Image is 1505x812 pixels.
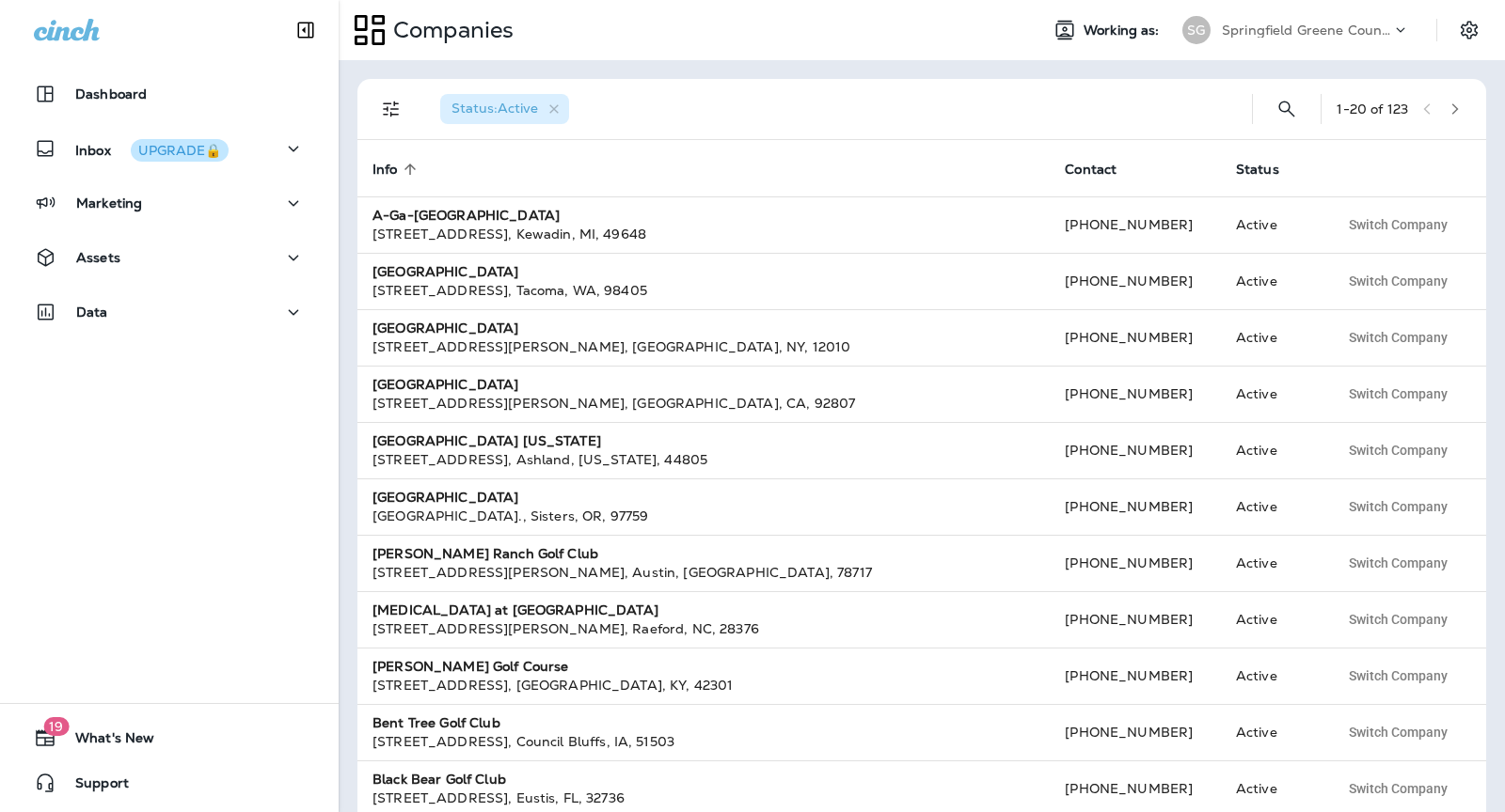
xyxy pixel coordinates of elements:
[372,90,410,128] button: Filters
[372,162,398,178] span: Info
[440,94,569,124] div: Status:Active
[372,732,1035,751] div: [STREET_ADDRESS] , Council Bluffs , IA , 51503
[1182,16,1211,44] div: SG
[372,225,1035,243] div: [STREET_ADDRESS] , Kewadin , MI , 49648
[1339,549,1458,577] button: Switch Company
[19,764,320,802] button: Support
[372,432,601,449] strong: [GEOGRAPHIC_DATA] [US_STATE]
[1268,90,1306,128] button: Search Companies
[1050,366,1221,422] td: [PHONE_NUMBER]
[1236,161,1304,178] span: Status
[76,304,108,320] p: Data
[372,601,658,618] strong: [MEDICAL_DATA] at [GEOGRAPHIC_DATA]
[1050,591,1221,648] td: [PHONE_NUMBER]
[1050,422,1221,478] td: [PHONE_NUMBER]
[1084,23,1164,39] span: Working as:
[372,789,1035,807] div: [STREET_ADDRESS] , Eustis , FL , 32736
[1050,478,1221,535] td: [PHONE_NUMBER]
[19,184,320,222] button: Marketing
[372,676,1035,695] div: [STREET_ADDRESS] , [GEOGRAPHIC_DATA] , KY , 42301
[1221,422,1323,478] td: Active
[372,161,422,178] span: Info
[43,717,69,736] span: 19
[1452,13,1486,47] button: Settings
[1349,556,1448,570] span: Switch Company
[1050,704,1221,760] td: [PHONE_NUMBER]
[1221,535,1323,591] td: Active
[1349,613,1448,626] span: Switch Company
[372,771,506,788] strong: Black Bear Golf Club
[372,337,1035,356] div: [STREET_ADDRESS][PERSON_NAME] , [GEOGRAPHIC_DATA] , NY , 12010
[19,130,320,167] button: InboxUPGRADE🔒
[1339,267,1458,295] button: Switch Company
[1050,196,1221,253] td: [PHONE_NUMBER]
[372,658,569,675] strong: [PERSON_NAME] Golf Course
[1339,605,1458,633] button: Switch Company
[76,195,142,211] p: Marketing
[1339,662,1458,690] button: Switch Company
[19,239,320,276] button: Assets
[1065,161,1141,178] span: Contact
[1339,211,1458,239] button: Switch Company
[75,86,147,101] p: Dashboard
[372,545,598,562] strong: [PERSON_NAME] Ranch Golf Club
[19,719,320,757] button: 19What's New
[1349,726,1448,739] span: Switch Company
[1339,323,1458,351] button: Switch Company
[372,619,1035,638] div: [STREET_ADDRESS][PERSON_NAME] , Raeford , NC , 28376
[1349,218,1448,231] span: Switch Company
[1349,782,1448,795] span: Switch Company
[1236,162,1279,178] span: Status
[372,450,1035,469] div: [STREET_ADDRESS] , Ashland , [US_STATE] , 44805
[1222,23,1391,38] p: Springfield Greene County Parks and Golf
[19,75,320,113] button: Dashboard
[1349,387,1448,400] span: Switch Company
[1349,444,1448,457] span: Switch Company
[451,100,538,117] span: Status : Active
[372,376,518,393] strong: [GEOGRAPHIC_DATA]
[1050,535,1221,591] td: [PHONE_NUMBER]
[1349,274,1448,288] span: Switch Company
[1349,669,1448,682] span: Switch Company
[76,250,120,265] p: Assets
[131,139,229,162] button: UPGRADE🔒
[1221,648,1323,704] td: Active
[1339,380,1458,408] button: Switch Company
[1050,253,1221,309] td: [PHONE_NUMBER]
[1337,101,1408,117] div: 1 - 20 of 123
[372,563,1035,582] div: [STREET_ADDRESS][PERSON_NAME] , Austin , [GEOGRAPHIC_DATA] , 78717
[372,394,1035,413] div: [STREET_ADDRESS][PERSON_NAME] , [GEOGRAPHIC_DATA] , CA , 92807
[56,730,154,753] span: What's New
[1221,309,1323,366] td: Active
[1349,331,1448,344] span: Switch Company
[56,775,129,798] span: Support
[386,16,514,44] p: Companies
[372,263,518,280] strong: [GEOGRAPHIC_DATA]
[1221,366,1323,422] td: Active
[19,293,320,331] button: Data
[1050,648,1221,704] td: [PHONE_NUMBER]
[1221,253,1323,309] td: Active
[372,489,518,506] strong: [GEOGRAPHIC_DATA]
[372,507,1035,525] div: [GEOGRAPHIC_DATA]. , Sisters , OR , 97759
[138,144,221,157] div: UPGRADE🔒
[1339,492,1458,521] button: Switch Company
[1221,196,1323,253] td: Active
[372,207,560,224] strong: A-Ga-[GEOGRAPHIC_DATA]
[1050,309,1221,366] td: [PHONE_NUMBER]
[75,139,229,159] p: Inbox
[372,281,1035,300] div: [STREET_ADDRESS] , Tacoma , WA , 98405
[1339,774,1458,803] button: Switch Company
[1065,162,1117,178] span: Contact
[1349,500,1448,513] span: Switch Company
[1221,478,1323,535] td: Active
[1339,718,1458,746] button: Switch Company
[1339,436,1458,464] button: Switch Company
[372,320,518,336] strong: [GEOGRAPHIC_DATA]
[279,11,332,49] button: Collapse Sidebar
[372,714,500,731] strong: Bent Tree Golf Club
[1221,704,1323,760] td: Active
[1221,591,1323,648] td: Active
